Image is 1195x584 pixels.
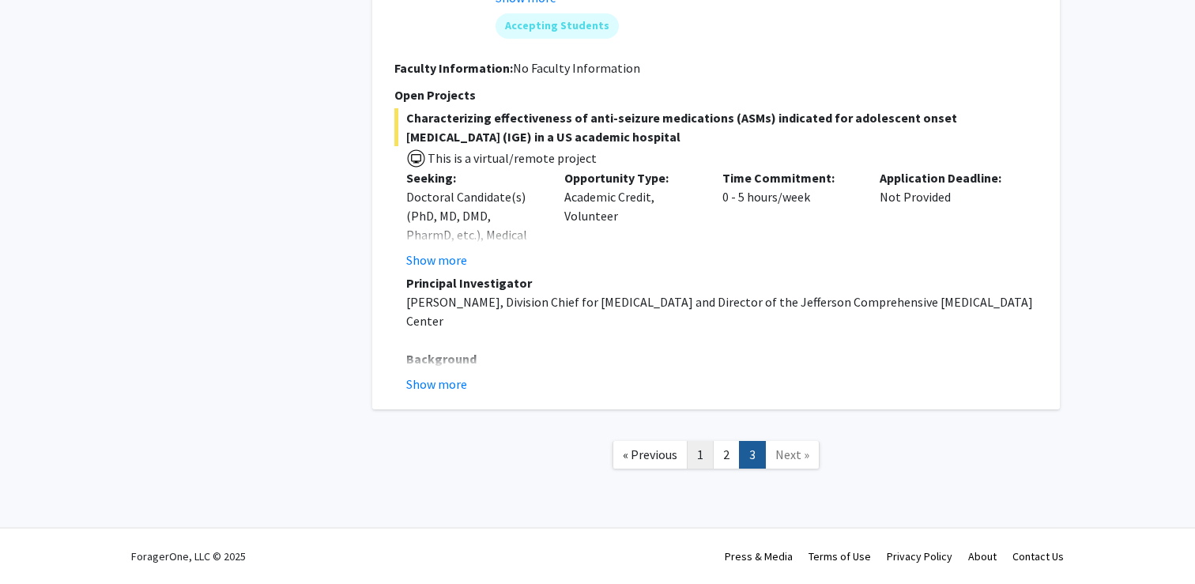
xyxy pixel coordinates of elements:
iframe: Chat [12,513,67,572]
a: 1 [687,441,714,469]
a: Next Page [765,441,820,469]
b: Faculty Information: [394,60,513,76]
a: Privacy Policy [887,549,952,563]
span: No Faculty Information [513,60,640,76]
button: Show more [406,251,467,269]
a: Terms of Use [809,549,871,563]
div: Doctoral Candidate(s) (PhD, MD, DMD, PharmD, etc.), Medical Resident(s) / Medical Fellow(s) [406,187,541,282]
a: Previous [613,441,688,469]
p: Opportunity Type: [564,168,699,187]
span: Characterizing effectiveness of anti-seizure medications (ASMs) indicated for adolescent onset [M... [394,108,1038,146]
div: Academic Credit, Volunteer [552,168,711,269]
nav: Page navigation [372,425,1060,489]
a: 2 [713,441,740,469]
div: ForagerOne, LLC © 2025 [131,529,246,584]
button: Show more [406,375,467,394]
a: About [968,549,997,563]
span: « Previous [623,446,677,462]
a: 3 [739,441,766,469]
p: Time Commitment: [722,168,857,187]
p: Seeking: [406,168,541,187]
mat-chip: Accepting Students [496,13,619,39]
p: Application Deadline: [880,168,1014,187]
a: Press & Media [725,549,793,563]
strong: Background [406,351,477,367]
p: Open Projects [394,85,1038,104]
strong: Principal Investigator [406,275,532,291]
div: Not Provided [868,168,1026,269]
span: Next » [775,446,809,462]
div: 0 - 5 hours/week [711,168,869,269]
p: [PERSON_NAME], Division Chief for [MEDICAL_DATA] and Director of the Jefferson Comprehensive [MED... [406,292,1038,330]
span: This is a virtual/remote project [426,150,597,166]
a: Contact Us [1012,549,1064,563]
